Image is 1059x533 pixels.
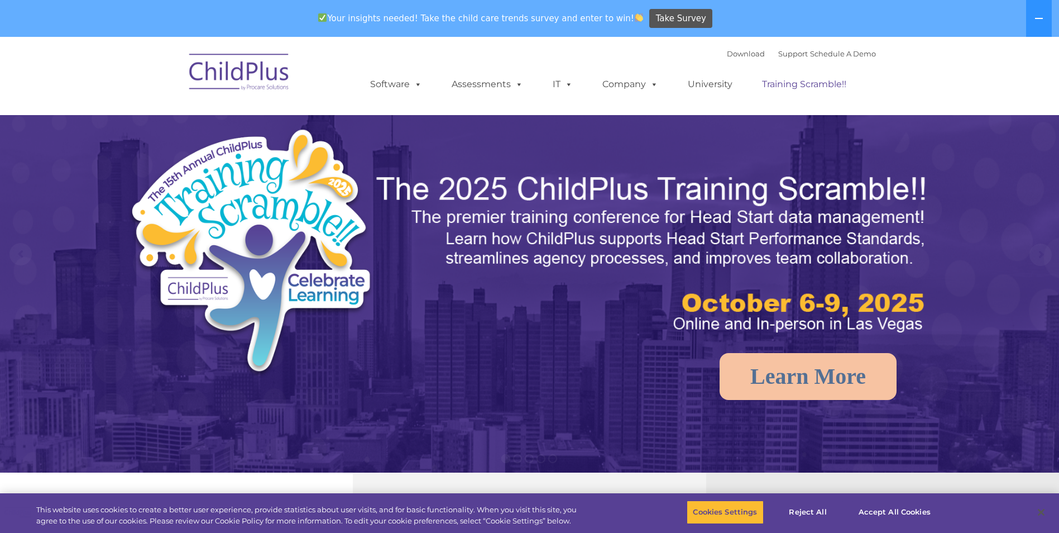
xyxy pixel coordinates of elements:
a: Software [359,73,433,96]
img: ChildPlus by Procare Solutions [184,46,295,102]
span: Phone number [155,120,203,128]
button: Close [1029,500,1053,525]
a: Learn More [720,353,897,400]
button: Reject All [773,501,843,524]
a: Training Scramble!! [751,73,857,96]
span: Your insights needed! Take the child care trends survey and enter to win! [314,7,648,29]
font: | [727,49,876,58]
span: Take Survey [656,9,706,28]
img: ✅ [318,13,327,22]
a: Take Survey [649,9,712,28]
a: Assessments [440,73,534,96]
a: Support [778,49,808,58]
a: Download [727,49,765,58]
img: 👏 [635,13,643,22]
a: IT [542,73,584,96]
button: Accept All Cookies [852,501,937,524]
a: University [677,73,744,96]
a: Schedule A Demo [810,49,876,58]
button: Cookies Settings [687,501,763,524]
span: Last name [155,74,189,82]
div: This website uses cookies to create a better user experience, provide statistics about user visit... [36,505,582,526]
a: Company [591,73,669,96]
